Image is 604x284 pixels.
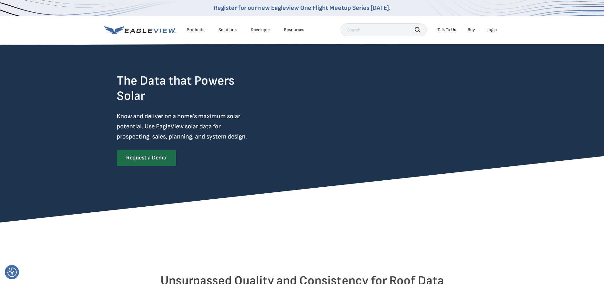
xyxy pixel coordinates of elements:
[117,111,256,142] p: Know and deliver on a home’s maximum solar potential. Use EagleView solar data for prospecting, s...
[218,27,237,33] div: Solutions
[187,27,205,33] div: Products
[7,268,17,277] img: Revisit consent button
[117,73,256,104] h2: The Data that Powers Solar
[117,150,176,166] a: Request a Demo
[7,268,17,277] button: Consent Preferences
[341,23,427,36] input: Search
[486,27,497,33] div: Login
[214,4,391,12] a: Register for our new Eagleview One Flight Meetup Series [DATE].
[284,27,304,33] div: Resources
[438,27,456,33] div: Talk To Us
[251,27,270,33] a: Developer
[468,27,475,33] a: Buy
